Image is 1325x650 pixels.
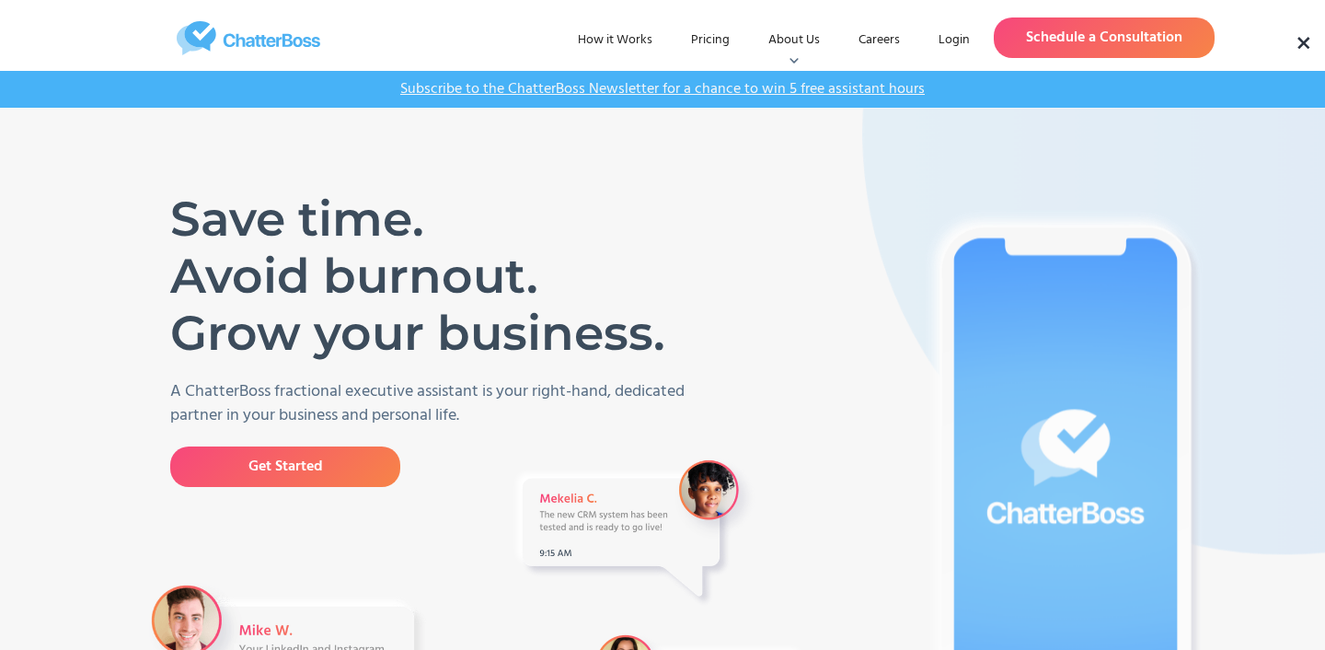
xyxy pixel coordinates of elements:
div: About Us [768,31,820,50]
a: Schedule a Consultation [994,17,1215,58]
a: Login [924,24,985,57]
a: Pricing [676,24,744,57]
a: Careers [844,24,915,57]
img: A Message from VA Mekelia [508,453,761,610]
h1: Save time. Avoid burnout. Grow your business. [170,191,681,362]
a: Get Started [170,447,400,487]
p: A ChatterBoss fractional executive assistant is your right-hand, dedicated partner in your busine... [170,380,709,428]
a: home [110,21,386,55]
div: About Us [754,24,835,57]
a: How it Works [563,24,667,57]
a: Subscribe to the ChatterBoss Newsletter for a chance to win 5 free assistant hours [391,80,934,99]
